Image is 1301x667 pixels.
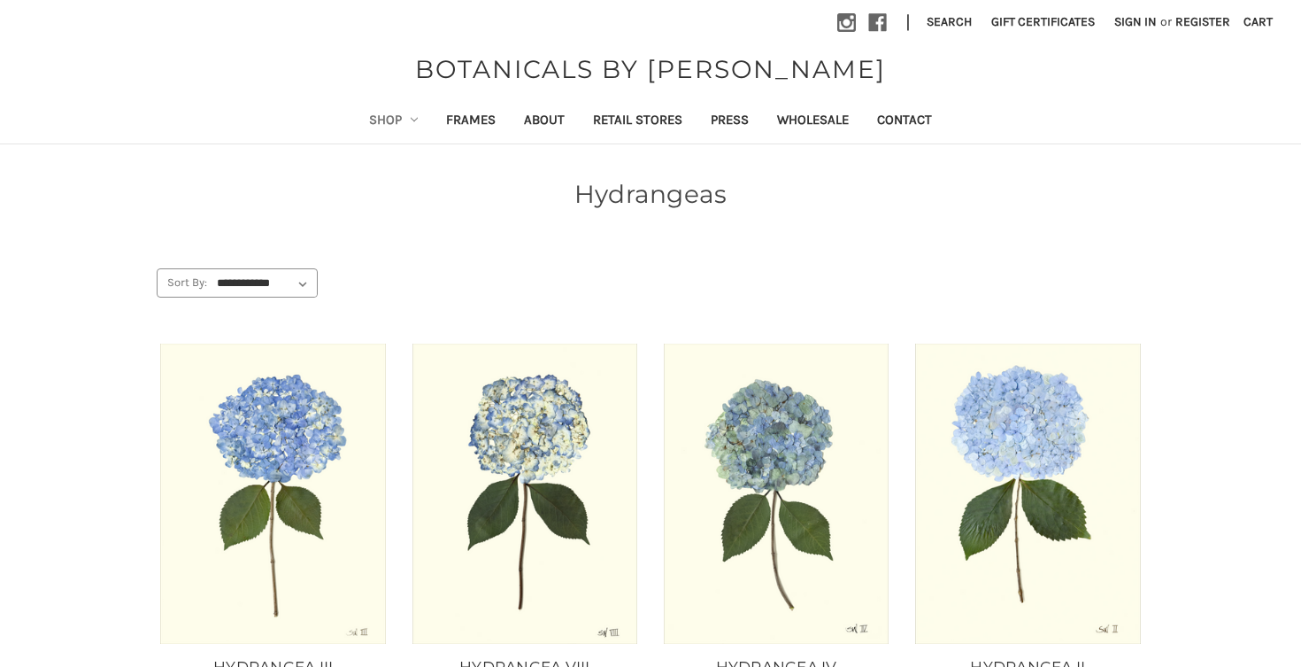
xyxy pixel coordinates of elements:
[157,175,1144,213] h1: Hydrangeas
[899,9,917,37] li: |
[914,344,1142,644] img: Unframed
[159,344,387,644] a: HYDRANGEA III, Price range from $49.99 to $434.99
[1159,12,1174,31] span: or
[579,100,697,143] a: Retail Stores
[663,344,890,644] img: Unframed
[158,269,207,296] label: Sort By:
[411,344,638,644] a: HYDRANGEA VIII, Price range from $49.99 to $434.99
[355,100,433,143] a: Shop
[914,344,1142,644] a: HYDRANGEA II, Price range from $49.99 to $434.99
[432,100,510,143] a: Frames
[411,344,638,644] img: Unframed
[697,100,763,143] a: Press
[663,344,890,644] a: HYDRANGEA IV, Price range from $49.99 to $434.99
[1243,14,1273,29] span: Cart
[763,100,863,143] a: Wholesale
[510,100,579,143] a: About
[863,100,946,143] a: Contact
[159,344,387,644] img: Unframed
[406,50,895,88] a: BOTANICALS BY [PERSON_NAME]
